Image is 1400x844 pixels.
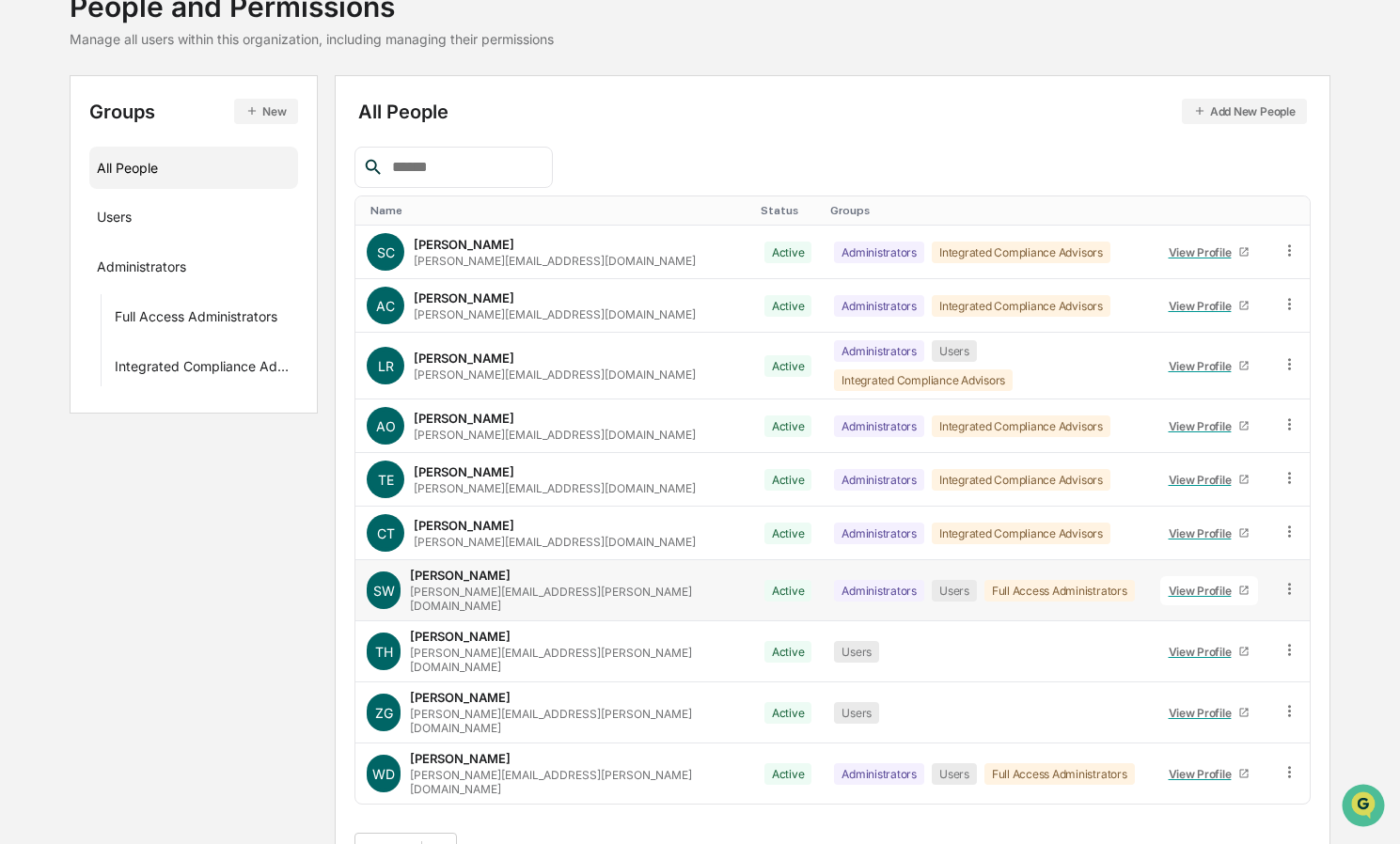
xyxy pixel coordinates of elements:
[834,580,924,602] div: Administrators
[414,464,514,479] div: [PERSON_NAME]
[115,358,290,381] div: Integrated Compliance Advisors
[932,242,1110,263] div: Integrated Compliance Advisors
[378,472,394,488] span: TE
[136,239,151,254] div: 🗄️
[414,351,514,366] div: [PERSON_NAME]
[410,585,742,613] div: [PERSON_NAME][EMAIL_ADDRESS][PERSON_NAME][DOMAIN_NAME]
[414,411,514,426] div: [PERSON_NAME]
[984,580,1135,602] div: Full Access Administrators
[19,239,34,254] div: 🖐️
[410,751,511,766] div: [PERSON_NAME]
[932,340,977,362] div: Users
[38,237,121,256] span: Preclearance
[97,152,290,183] div: All People
[764,763,812,785] div: Active
[414,428,696,442] div: [PERSON_NAME][EMAIL_ADDRESS][DOMAIN_NAME]
[932,763,977,785] div: Users
[764,295,812,317] div: Active
[155,237,233,256] span: Attestations
[1160,352,1258,381] a: View Profile
[358,99,1306,124] div: All People
[764,355,812,377] div: Active
[97,209,132,231] div: Users
[1284,204,1302,217] div: Toggle SortBy
[764,641,812,663] div: Active
[1169,473,1239,487] div: View Profile
[834,641,879,663] div: Users
[11,265,126,299] a: 🔎Data Lookup
[1340,782,1391,833] iframe: Open customer support
[1169,299,1239,313] div: View Profile
[410,629,511,644] div: [PERSON_NAME]
[1169,706,1239,720] div: View Profile
[19,274,34,289] div: 🔎
[70,31,554,47] div: Manage all users within this organization, including managing their permissions
[761,204,816,217] div: Toggle SortBy
[1156,204,1262,217] div: Toggle SortBy
[410,568,511,583] div: [PERSON_NAME]
[410,707,742,735] div: [PERSON_NAME][EMAIL_ADDRESS][PERSON_NAME][DOMAIN_NAME]
[834,340,924,362] div: Administrators
[115,308,277,331] div: Full Access Administrators
[1160,576,1258,605] a: View Profile
[764,469,812,491] div: Active
[19,144,53,178] img: 1746055101610-c473b297-6a78-478c-a979-82029cc54cd1
[64,144,308,163] div: Start new chat
[834,469,924,491] div: Administrators
[1169,645,1239,659] div: View Profile
[376,418,396,434] span: AO
[984,763,1135,785] div: Full Access Administrators
[1182,99,1307,124] button: Add New People
[1160,291,1258,320] a: View Profile
[764,580,812,602] div: Active
[1169,526,1239,540] div: View Profile
[932,415,1110,437] div: Integrated Compliance Advisors
[187,319,228,333] span: Pylon
[97,258,186,281] div: Administrators
[834,702,879,724] div: Users
[932,295,1110,317] div: Integrated Compliance Advisors
[414,367,696,382] div: [PERSON_NAME][EMAIL_ADDRESS][DOMAIN_NAME]
[377,525,395,541] span: CT
[1160,238,1258,267] a: View Profile
[375,705,393,721] span: ZG
[830,204,1141,217] div: Toggle SortBy
[19,39,342,70] p: How can we help?
[1160,637,1258,666] a: View Profile
[410,768,742,796] div: [PERSON_NAME][EMAIL_ADDRESS][PERSON_NAME][DOMAIN_NAME]
[834,763,924,785] div: Administrators
[764,242,812,263] div: Active
[378,358,394,374] span: LR
[1160,759,1258,789] a: View Profile
[377,244,395,260] span: SC
[1169,359,1239,373] div: View Profile
[1160,698,1258,727] a: View Profile
[320,149,342,172] button: Start new chat
[834,242,924,263] div: Administrators
[89,99,297,124] div: Groups
[370,204,746,217] div: Toggle SortBy
[133,318,228,333] a: Powered byPylon
[1169,419,1239,433] div: View Profile
[1160,465,1258,494] a: View Profile
[764,702,812,724] div: Active
[372,766,395,782] span: WD
[414,481,696,495] div: [PERSON_NAME][EMAIL_ADDRESS][DOMAIN_NAME]
[1169,245,1239,259] div: View Profile
[414,254,696,268] div: [PERSON_NAME][EMAIL_ADDRESS][DOMAIN_NAME]
[1169,584,1239,598] div: View Profile
[1169,767,1239,781] div: View Profile
[834,523,924,544] div: Administrators
[410,646,742,674] div: [PERSON_NAME][EMAIL_ADDRESS][PERSON_NAME][DOMAIN_NAME]
[932,580,977,602] div: Users
[414,307,696,321] div: [PERSON_NAME][EMAIL_ADDRESS][DOMAIN_NAME]
[11,229,129,263] a: 🖐️Preclearance
[234,99,297,124] button: New
[375,644,393,660] span: TH
[414,518,514,533] div: [PERSON_NAME]
[1160,519,1258,548] a: View Profile
[764,415,812,437] div: Active
[38,273,118,291] span: Data Lookup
